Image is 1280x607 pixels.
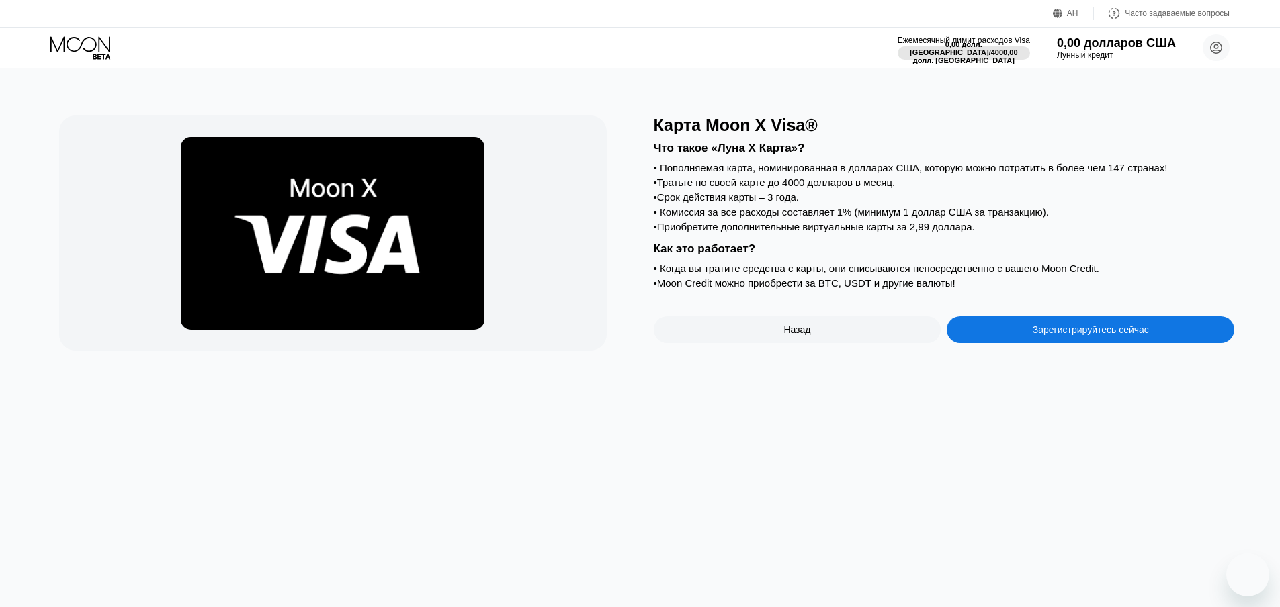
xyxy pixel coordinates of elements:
[654,177,657,188] font: •
[654,316,941,343] div: Назад
[898,36,1030,60] div: Ежемесячный лимит расходов Visa0,00 долл. [GEOGRAPHIC_DATA]/4000,00 долл. [GEOGRAPHIC_DATA]
[1057,36,1176,60] div: 0,00 долларов СШАЛунный кредит
[654,263,657,274] font: •
[1067,9,1078,18] font: АН
[654,206,657,218] font: •
[910,40,989,56] font: 0,00 долл. [GEOGRAPHIC_DATA]
[1057,50,1113,60] font: Лунный кредит
[1125,9,1230,18] font: Часто задаваемые вопросы
[657,177,895,188] font: Тратьте по своей карте до 4000 долларов в месяц.
[1094,7,1230,20] div: Часто задаваемые вопросы
[654,191,657,203] font: •
[654,115,818,134] font: Карта Moon X Visa®
[898,36,1030,45] font: Ежемесячный лимит расходов Visa
[947,316,1234,343] div: Зарегистрируйтесь сейчас
[989,48,991,56] font: /
[657,277,955,289] font: Moon Credit можно приобрести за BTC, USDT и другие валюты!
[1053,7,1094,20] div: АН
[1033,324,1149,335] font: Зарегистрируйтесь сейчас
[654,142,805,154] font: Что такое «Луна X Карта»?
[783,324,810,335] font: Назад
[1226,553,1269,596] iframe: Кнопка запуска окна обмена сообщениями
[660,263,1099,274] font: Когда вы тратите средства с карты, они списываются непосредственно с вашего Moon Credit.
[654,221,657,232] font: •
[913,48,1020,64] font: 4000,00 долл. [GEOGRAPHIC_DATA]
[657,221,975,232] font: Приобретите дополнительные виртуальные карты за 2,99 доллара.
[657,191,799,203] font: Срок действия карты – 3 года.
[1057,36,1176,50] font: 0,00 долларов США
[654,162,657,173] font: •
[660,206,1049,218] font: Комиссия за все расходы составляет 1% (минимум 1 доллар США за транзакцию).
[654,277,657,289] font: •
[660,162,1168,173] font: Пополняемая карта, номинированная в долларах США, которую можно потратить в более чем 147 странах!
[654,242,756,255] font: Как это работает?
